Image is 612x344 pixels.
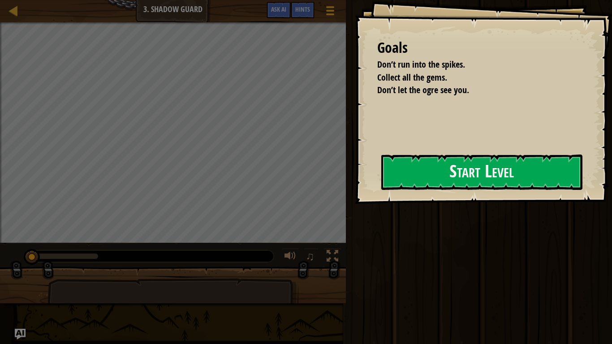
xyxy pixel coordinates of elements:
[377,38,581,58] div: Goals
[377,84,469,96] span: Don’t let the ogre see you.
[281,248,299,267] button: Adjust volume
[319,2,341,23] button: Show game menu
[377,71,447,83] span: Collect all the gems.
[366,71,578,84] li: Collect all the gems.
[381,155,582,190] button: Start Level
[323,248,341,267] button: Toggle fullscreen
[304,248,319,267] button: ♫
[366,84,578,97] li: Don’t let the ogre see you.
[295,5,310,13] span: Hints
[15,329,26,340] button: Ask AI
[377,58,465,70] span: Don’t run into the spikes.
[267,2,291,18] button: Ask AI
[271,5,286,13] span: Ask AI
[306,249,315,263] span: ♫
[366,58,578,71] li: Don’t run into the spikes.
